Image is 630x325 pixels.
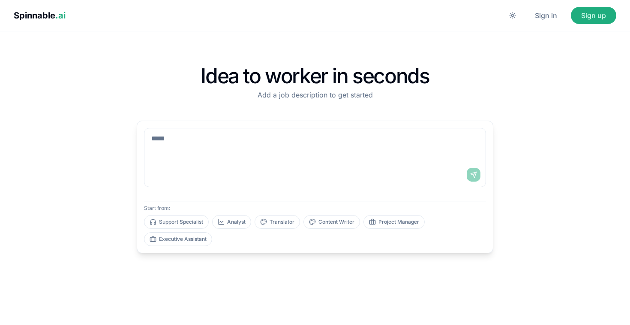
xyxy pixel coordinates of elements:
button: Executive Assistant [144,232,212,246]
p: Start from: [144,205,486,212]
h1: Idea to worker in seconds [137,66,493,86]
span: .ai [55,10,66,21]
span: Spinnable [14,10,66,21]
button: Switch to dark mode [504,7,521,24]
button: Sign up [571,7,616,24]
p: Add a job description to get started [137,90,493,100]
button: Sign in [525,7,567,24]
button: Analyst [212,215,251,229]
button: Support Specialist [144,215,209,229]
button: Project Manager [363,215,425,229]
button: Translator [255,215,300,229]
button: Content Writer [303,215,360,229]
